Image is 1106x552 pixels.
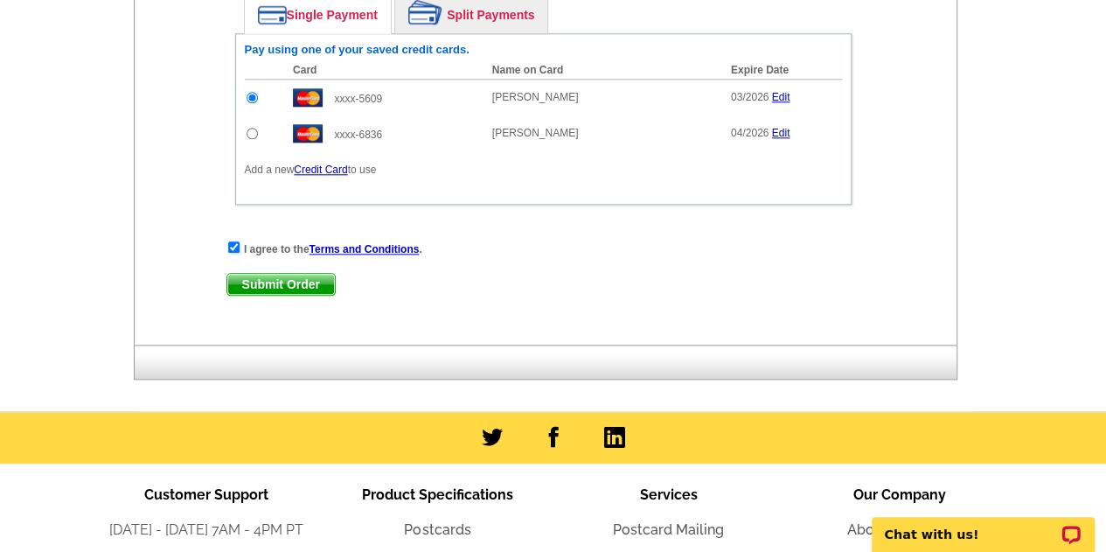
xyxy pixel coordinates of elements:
[144,486,268,503] span: Customer Support
[492,91,579,103] span: [PERSON_NAME]
[772,127,790,139] a: Edit
[245,43,842,57] h6: Pay using one of your saved credit cards.
[772,91,790,103] a: Edit
[731,91,769,103] span: 03/2026
[847,521,952,538] a: About the Team
[492,127,579,139] span: [PERSON_NAME]
[334,129,382,141] span: xxxx-6836
[860,497,1106,552] iframe: LiveChat chat widget
[293,124,323,143] img: mast.gif
[91,520,322,541] li: [DATE] - [DATE] 7AM - 4PM PT
[245,162,842,178] p: Add a new to use
[640,486,698,503] span: Services
[362,486,513,503] span: Product Specifications
[310,243,420,255] a: Terms and Conditions
[334,93,382,105] span: xxxx-5609
[853,486,946,503] span: Our Company
[613,521,724,538] a: Postcard Mailing
[244,243,422,255] strong: I agree to the .
[731,127,769,139] span: 04/2026
[258,5,287,24] img: single-payment.png
[483,61,722,80] th: Name on Card
[722,61,842,80] th: Expire Date
[404,521,470,538] a: Postcards
[284,61,483,80] th: Card
[227,274,335,295] span: Submit Order
[293,88,323,107] img: mast.gif
[294,164,347,176] a: Credit Card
